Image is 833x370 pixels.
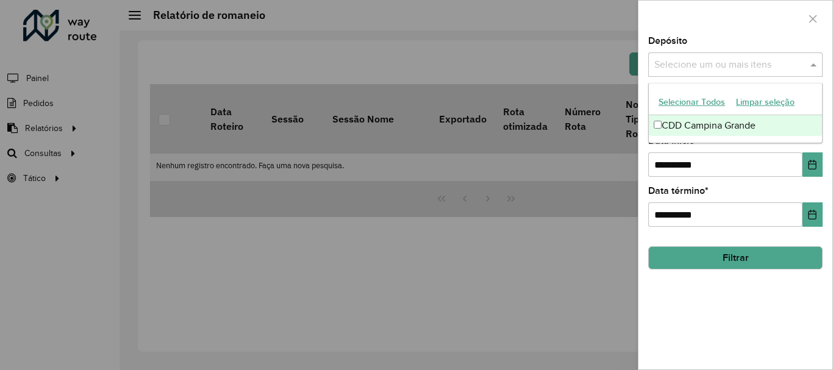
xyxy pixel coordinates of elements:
button: Choose Date [803,202,823,227]
label: Depósito [648,34,687,48]
button: Choose Date [803,152,823,177]
ng-dropdown-panel: Options list [648,83,823,143]
div: CDD Campina Grande [649,115,822,136]
label: Data término [648,183,709,198]
button: Selecionar Todos [653,93,731,112]
button: Filtrar [648,246,823,269]
button: Limpar seleção [731,93,800,112]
